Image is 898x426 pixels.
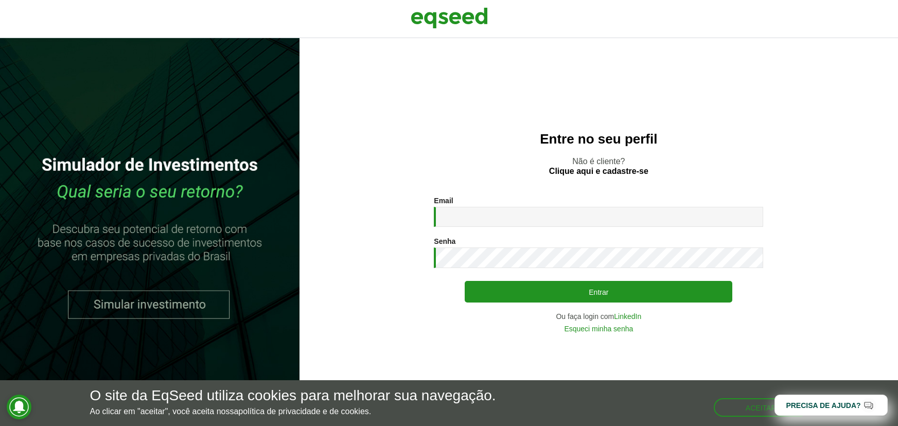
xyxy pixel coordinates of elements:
p: Não é cliente? [320,156,877,176]
h5: O site da EqSeed utiliza cookies para melhorar sua navegação. [90,388,496,404]
label: Senha [434,238,455,245]
div: Ou faça login com [434,313,763,320]
a: LinkedIn [614,313,641,320]
a: Clique aqui e cadastre-se [549,167,648,175]
h2: Entre no seu perfil [320,132,877,147]
label: Email [434,197,453,204]
a: Esqueci minha senha [564,325,633,332]
button: Entrar [465,281,732,303]
p: Ao clicar em "aceitar", você aceita nossa . [90,406,496,416]
a: política de privacidade e de cookies [238,407,369,416]
button: Aceitar [714,398,808,417]
img: EqSeed Logo [411,5,488,31]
